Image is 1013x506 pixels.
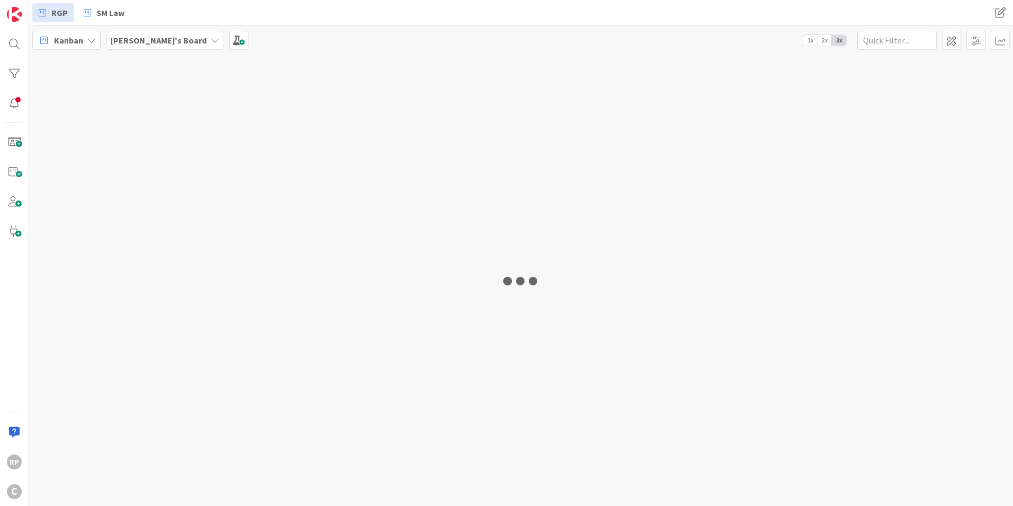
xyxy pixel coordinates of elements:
[7,7,22,22] img: Visit kanbanzone.com
[77,3,131,22] a: SM Law
[32,3,74,22] a: RGP
[832,35,846,46] span: 3x
[51,6,68,19] span: RGP
[7,455,22,469] div: RP
[803,35,817,46] span: 1x
[7,484,22,499] div: C
[111,35,207,46] b: [PERSON_NAME]'s Board
[54,34,83,47] span: Kanban
[817,35,832,46] span: 2x
[857,31,937,50] input: Quick Filter...
[96,6,125,19] span: SM Law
